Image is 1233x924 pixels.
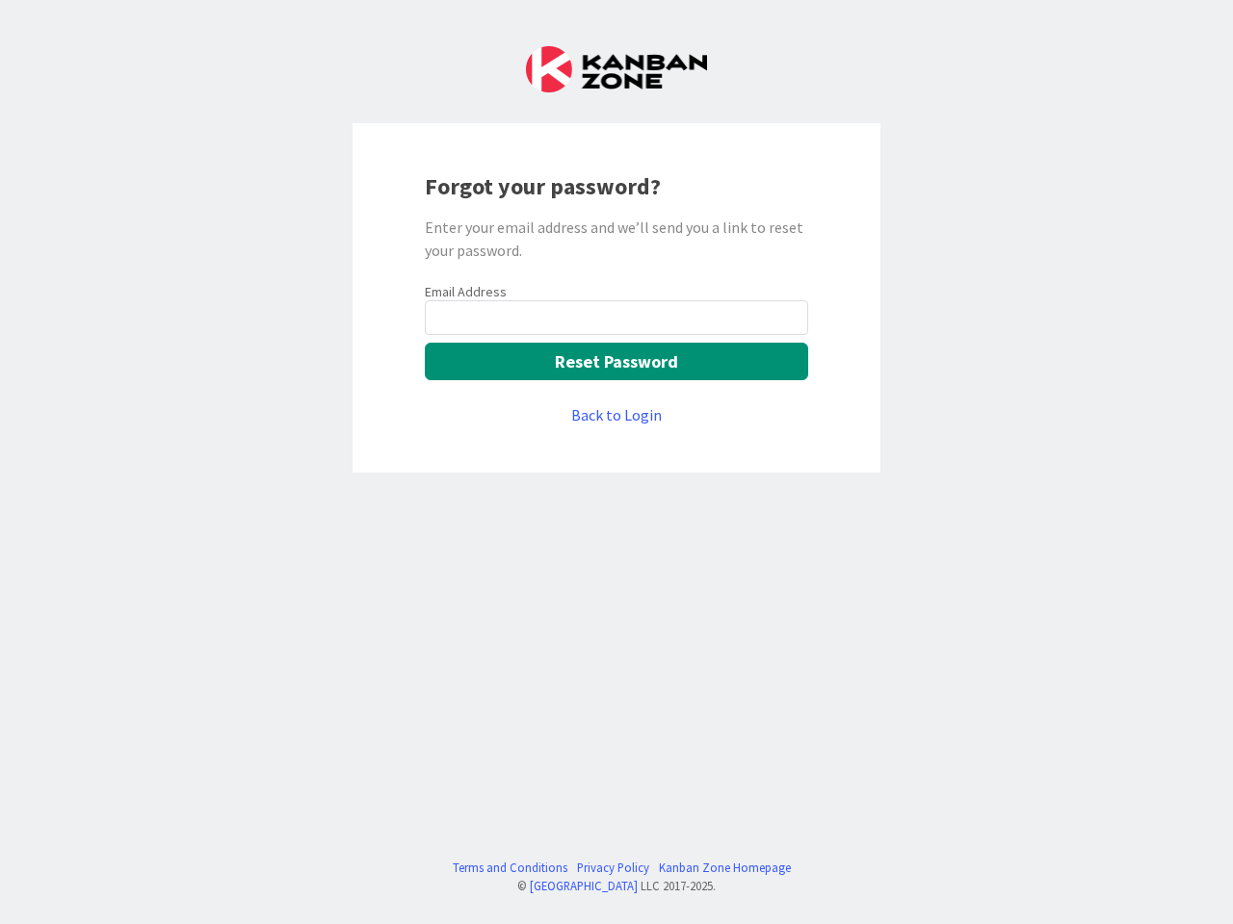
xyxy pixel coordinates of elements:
[526,46,707,92] img: Kanban Zone
[659,859,791,877] a: Kanban Zone Homepage
[425,171,661,201] b: Forgot your password?
[571,403,662,426] a: Back to Login
[453,859,567,877] a: Terms and Conditions
[577,859,649,877] a: Privacy Policy
[443,877,791,895] div: © LLC 2017- 2025 .
[425,216,808,262] div: Enter your email address and we’ll send you a link to reset your password.
[425,283,507,300] label: Email Address
[425,343,808,380] button: Reset Password
[530,878,638,893] a: [GEOGRAPHIC_DATA]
